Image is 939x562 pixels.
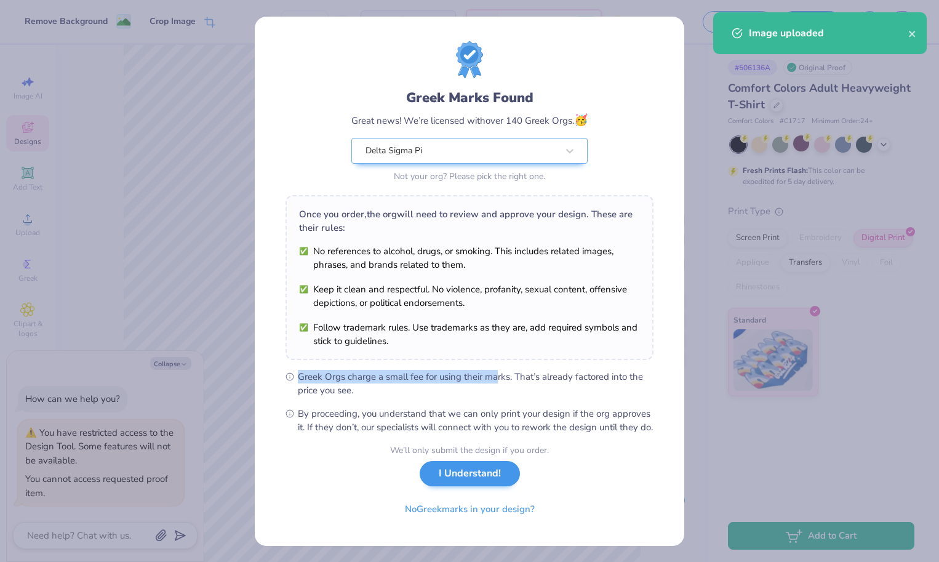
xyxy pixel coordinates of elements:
button: close [908,26,917,41]
div: Not your org? Please pick the right one. [351,170,588,183]
span: By proceeding, you understand that we can only print your design if the org approves it. If they ... [298,407,653,434]
div: Greek Marks Found [351,88,588,108]
div: Once you order, the org will need to review and approve your design. These are their rules: [299,207,640,235]
button: I Understand! [420,461,520,486]
div: Image uploaded [749,26,908,41]
span: 🥳 [574,113,588,127]
div: Great news! We’re licensed with over 140 Greek Orgs. [351,112,588,129]
button: NoGreekmarks in your design? [394,497,545,522]
div: We’ll only submit the design if you order. [390,444,549,457]
li: Follow trademark rules. Use trademarks as they are, add required symbols and stick to guidelines. [299,321,640,348]
span: Greek Orgs charge a small fee for using their marks. That’s already factored into the price you see. [298,370,653,397]
img: license-marks-badge.png [456,41,483,78]
li: No references to alcohol, drugs, or smoking. This includes related images, phrases, and brands re... [299,244,640,271]
li: Keep it clean and respectful. No violence, profanity, sexual content, offensive depictions, or po... [299,283,640,310]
